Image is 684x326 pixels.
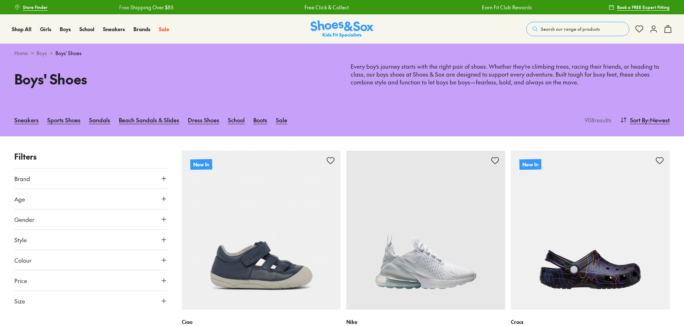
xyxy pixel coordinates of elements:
a: New In [511,151,670,310]
span: Boys' Shoes [55,49,82,57]
p: Every boy’s journey starts with the right pair of shoes. Whether they’re climbing trees, racing t... [351,63,670,86]
a: Boots [253,112,267,128]
a: School [79,25,94,33]
a: Home [14,49,28,57]
button: Style [14,230,167,250]
p: Filters [14,151,167,162]
a: Sandals [89,112,110,128]
button: Price [14,271,167,291]
a: School [228,112,245,128]
p: Crocs [511,318,670,326]
span: Search our range of products [541,26,600,32]
span: Book a FREE Expert Fitting [617,4,670,10]
div: > > [14,49,670,57]
a: Brands [133,25,150,33]
a: Shoes & Sox [311,20,373,38]
span: : Newest [648,116,670,124]
span: Age [14,195,25,203]
p: Nike [346,318,505,326]
a: Shop All [12,25,31,33]
a: New In [182,151,341,310]
a: Earn Fit Club Rewards [480,4,530,11]
a: Store Finder [14,1,48,14]
a: Book a FREE Expert Fitting [609,1,670,14]
p: New In [519,159,541,170]
a: Beach Sandals & Slides [119,112,179,128]
h1: Boys' Shoes [14,69,333,89]
button: Brand [14,169,167,189]
span: Brand [14,174,30,183]
span: Price [14,276,27,285]
button: Colour [14,250,167,270]
p: New In [190,159,212,170]
span: Store Finder [23,4,48,10]
a: Sneakers [14,112,39,128]
a: Sports Shoes [47,112,80,128]
button: Gender [14,209,167,229]
a: Sale [159,25,169,33]
span: Gender [14,215,34,224]
a: Free Click & Collect [302,4,347,11]
a: Boys [60,25,71,33]
a: Free Shipping Over $85 [117,4,171,11]
button: Sort By:Newest [620,112,670,128]
a: Dress Shoes [188,112,219,128]
button: Search our range of products [526,22,629,36]
span: Sort By [630,116,648,124]
p: 908 results [582,116,611,124]
img: SNS_Logo_Responsive.svg [311,20,373,38]
a: Sale [276,112,287,128]
p: Ciao [182,318,341,326]
span: Colour [14,256,31,264]
button: Age [14,189,167,209]
button: Size [14,291,167,311]
span: Size [14,297,25,305]
a: Girls [40,25,51,33]
a: Boys [36,49,47,57]
span: Style [14,235,27,244]
a: Sneakers [103,25,125,33]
